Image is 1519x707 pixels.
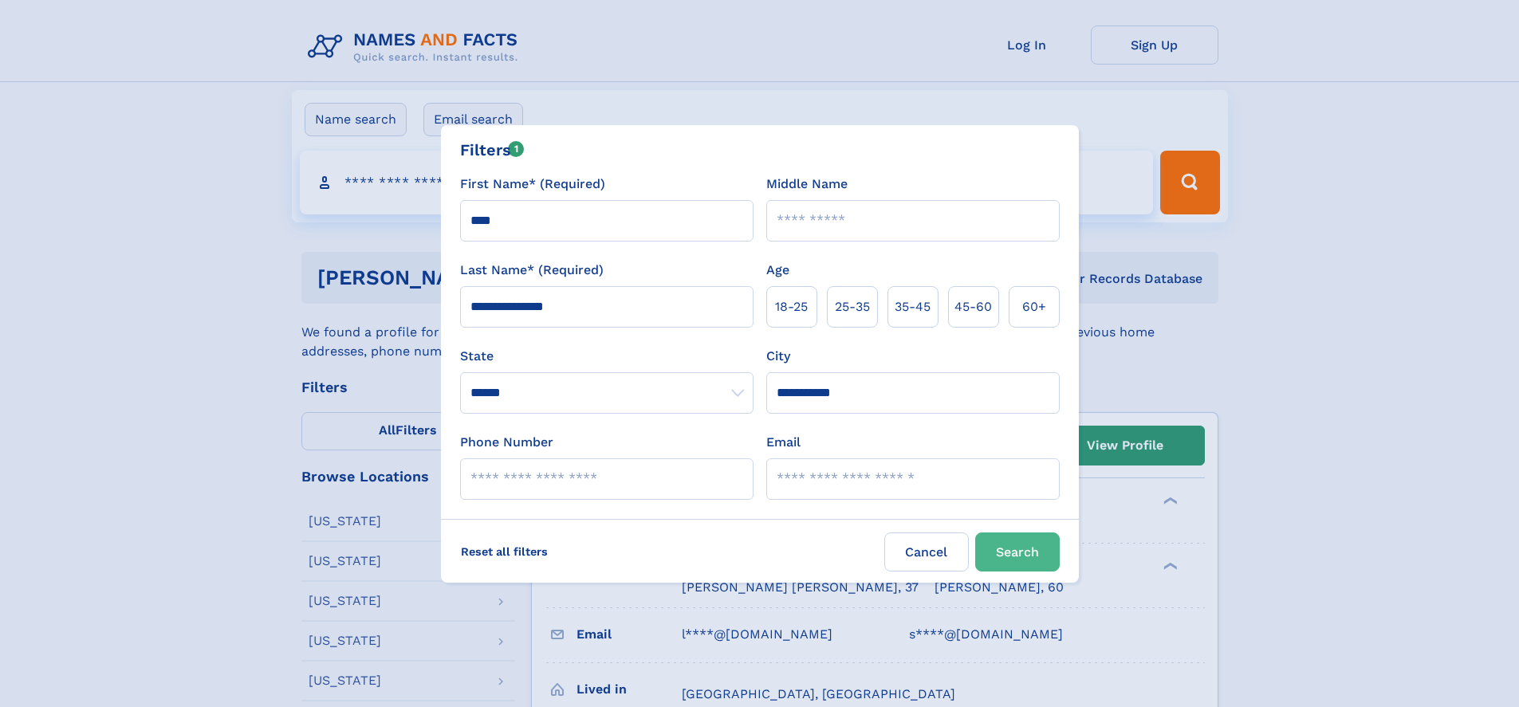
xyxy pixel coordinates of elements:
[766,175,848,194] label: Middle Name
[460,433,553,452] label: Phone Number
[460,175,605,194] label: First Name* (Required)
[1022,297,1046,316] span: 60+
[884,532,969,571] label: Cancel
[835,297,870,316] span: 25‑35
[766,433,801,452] label: Email
[451,532,558,571] label: Reset all filters
[766,261,789,280] label: Age
[895,297,931,316] span: 35‑45
[775,297,808,316] span: 18‑25
[954,297,992,316] span: 45‑60
[460,138,525,162] div: Filters
[766,347,790,366] label: City
[460,347,754,366] label: State
[975,532,1060,571] button: Search
[460,261,604,280] label: Last Name* (Required)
